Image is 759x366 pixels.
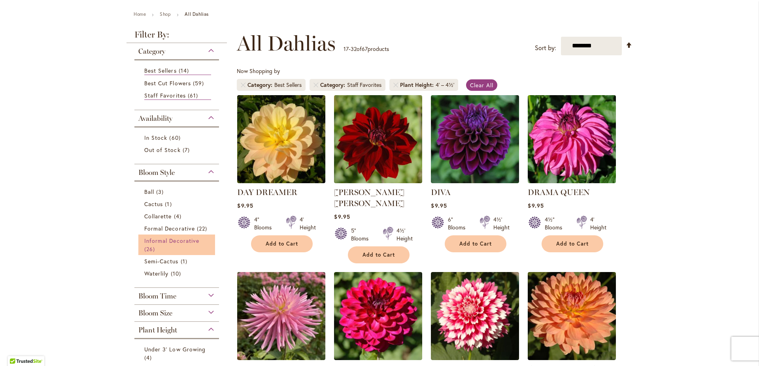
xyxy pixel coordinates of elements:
[396,227,413,242] div: 4½' Height
[351,227,373,242] div: 5" Blooms
[160,11,171,17] a: Shop
[144,66,211,75] a: Best Sellers
[431,95,519,183] img: Diva
[393,83,398,87] a: Remove Plant Height 4' – 4½'
[138,309,172,317] span: Bloom Size
[431,177,519,185] a: Diva
[144,146,211,154] a: Out of Stock 7
[237,67,280,75] span: Now Shopping by
[493,216,510,231] div: 4½' Height
[144,345,206,353] span: Under 3' Low Growing
[144,92,186,99] span: Staff Favorites
[528,272,616,360] img: GABRIELLE MARIE
[138,292,176,300] span: Bloom Time
[197,224,209,233] span: 22
[251,235,313,252] button: Add to Cart
[144,212,172,220] span: Collarette
[431,202,447,209] span: $9.95
[590,216,606,231] div: 4' Height
[535,41,556,55] label: Sort by:
[144,188,154,195] span: Ball
[144,200,163,208] span: Cactus
[138,47,165,56] span: Category
[144,188,211,196] a: Ball 3
[334,95,422,183] img: DEBORA RENAE
[470,81,493,89] span: Clear All
[237,354,325,362] a: EN POINTE
[334,213,350,220] span: $9.95
[431,354,519,362] a: FUZZY WUZZY
[144,353,154,362] span: 4
[266,240,298,247] span: Add to Cart
[313,83,318,87] a: Remove Category Staff Favorites
[274,81,302,89] div: Best Sellers
[545,216,567,231] div: 4½" Blooms
[237,188,297,197] a: DAY DREAMER
[237,32,336,55] span: All Dahlias
[247,81,274,89] span: Category
[334,188,404,208] a: [PERSON_NAME] [PERSON_NAME]
[193,79,206,87] span: 59
[181,257,189,265] span: 1
[144,236,211,253] a: Informal Decorative 26
[144,67,177,74] span: Best Sellers
[348,246,410,263] button: Add to Cart
[188,91,200,99] span: 61
[144,200,211,208] a: Cactus 1
[334,177,422,185] a: DEBORA RENAE
[144,224,211,233] a: Formal Decorative 22
[528,188,590,197] a: DRAMA QUEEN
[144,133,211,142] a: In Stock 60
[241,83,245,87] a: Remove Category Best Sellers
[138,168,175,177] span: Bloom Style
[334,354,422,362] a: FABULOUS
[165,200,174,208] span: 1
[347,81,381,89] div: Staff Favorites
[320,81,347,89] span: Category
[138,326,177,334] span: Plant Height
[144,257,211,265] a: Semi-Cactus 1
[179,66,191,75] span: 14
[144,245,157,253] span: 26
[144,257,179,265] span: Semi-Cactus
[254,216,276,231] div: 4" Blooms
[126,30,227,43] strong: Filter By:
[144,237,199,244] span: Informal Decorative
[138,114,172,123] span: Availability
[156,188,166,196] span: 3
[237,272,325,360] img: EN POINTE
[185,11,209,17] strong: All Dahlias
[334,272,422,360] img: FABULOUS
[134,11,146,17] a: Home
[436,81,454,89] div: 4' – 4½'
[431,272,519,360] img: FUZZY WUZZY
[351,45,357,53] span: 32
[183,146,192,154] span: 7
[144,79,211,87] a: Best Cut Flowers
[448,216,470,231] div: 6" Blooms
[144,134,167,141] span: In Stock
[144,212,211,220] a: Collarette 4
[459,240,492,247] span: Add to Cart
[300,216,316,231] div: 4' Height
[237,177,325,185] a: DAY DREAMER
[400,81,436,89] span: Plant Height
[528,202,544,209] span: $9.95
[445,235,506,252] button: Add to Cart
[528,354,616,362] a: GABRIELLE MARIE
[144,225,195,232] span: Formal Decorative
[362,45,368,53] span: 67
[144,146,181,154] span: Out of Stock
[431,188,451,197] a: DIVA
[174,212,183,220] span: 4
[144,270,168,277] span: Waterlily
[344,43,389,55] p: - of products
[466,79,497,91] a: Clear All
[237,202,253,209] span: $9.95
[171,269,183,278] span: 10
[144,345,211,362] a: Under 3' Low Growing 4
[144,91,211,100] a: Staff Favorites
[528,177,616,185] a: DRAMA QUEEN
[363,252,395,258] span: Add to Cart
[237,95,325,183] img: DAY DREAMER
